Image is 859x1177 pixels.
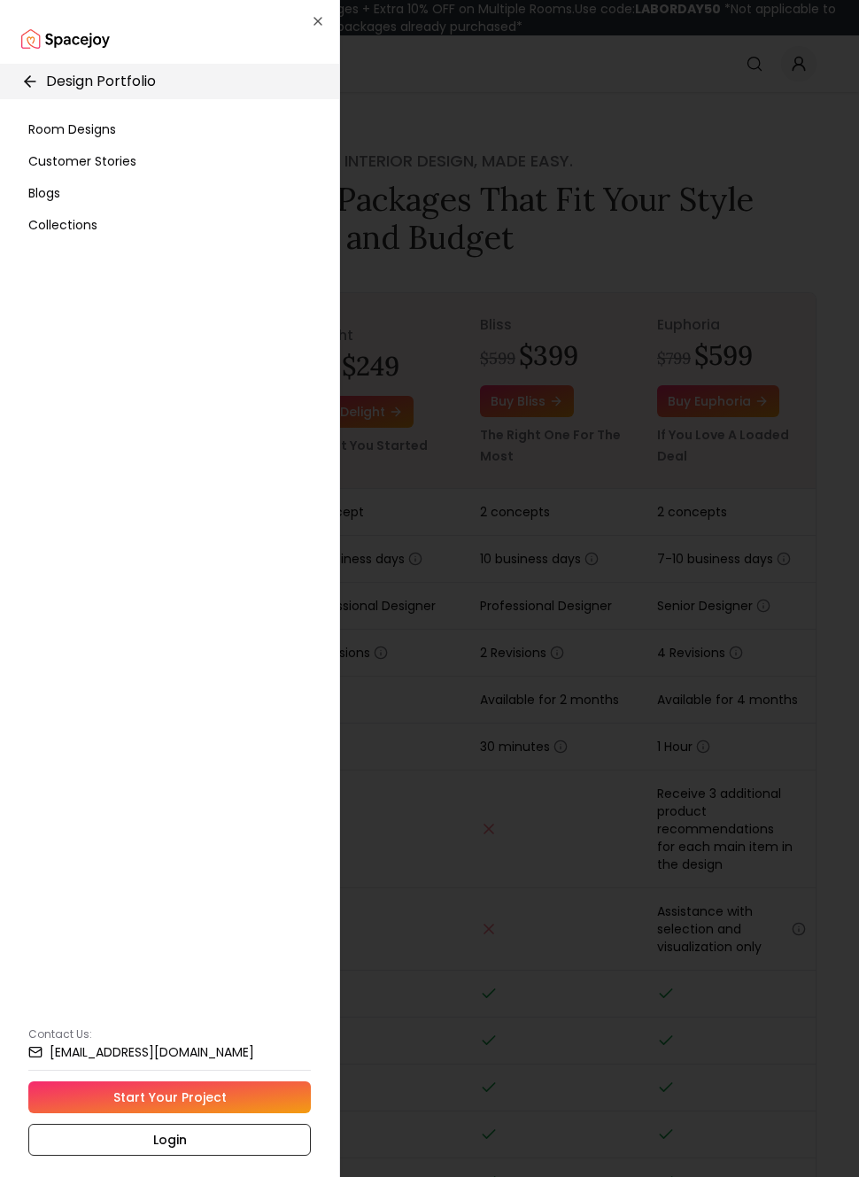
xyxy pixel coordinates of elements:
span: Collections [28,216,97,234]
a: [EMAIL_ADDRESS][DOMAIN_NAME] [28,1045,311,1059]
span: Room Designs [28,120,116,138]
span: Blogs [28,184,60,202]
a: Spacejoy [21,21,110,57]
span: Customer Stories [28,152,136,170]
p: Contact Us: [28,1027,311,1041]
a: Start Your Project [28,1081,311,1113]
p: Design Portfolio [46,71,156,92]
img: Spacejoy Logo [21,21,110,57]
small: [EMAIL_ADDRESS][DOMAIN_NAME] [50,1046,254,1058]
a: Login [28,1124,311,1156]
